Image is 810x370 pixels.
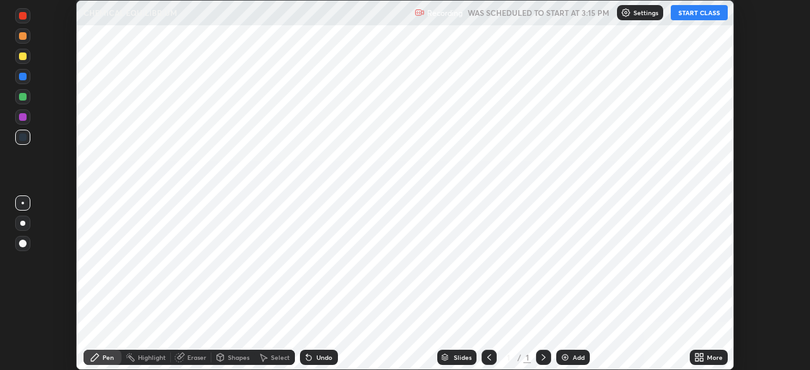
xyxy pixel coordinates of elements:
div: 1 [502,354,514,361]
div: Pen [103,354,114,361]
div: Undo [316,354,332,361]
img: add-slide-button [560,352,570,362]
div: / [517,354,521,361]
p: Recording [427,8,463,18]
img: recording.375f2c34.svg [414,8,425,18]
h5: WAS SCHEDULED TO START AT 3:15 PM [468,7,609,18]
p: CHEMICAL EQUILIBRIUM [84,8,177,18]
div: Shapes [228,354,249,361]
div: Highlight [138,354,166,361]
div: Select [271,354,290,361]
div: More [707,354,723,361]
div: Slides [454,354,471,361]
div: Add [573,354,585,361]
img: class-settings-icons [621,8,631,18]
div: Eraser [187,354,206,361]
p: Settings [633,9,658,16]
div: 1 [523,352,531,363]
button: START CLASS [671,5,728,20]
